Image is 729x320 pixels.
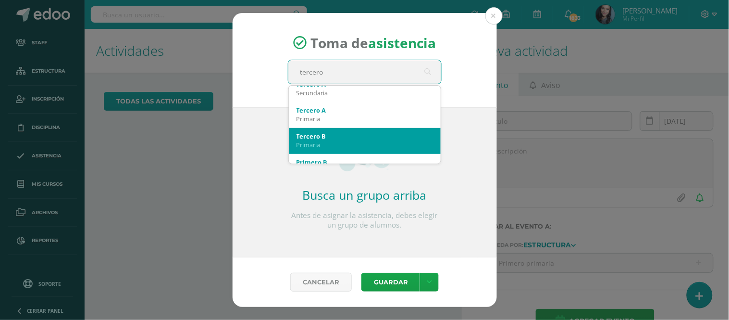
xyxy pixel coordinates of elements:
[297,106,433,115] div: Tercero A
[297,89,433,97] div: Secundaria
[361,273,420,292] button: Guardar
[288,60,441,84] input: Busca un grado o sección aquí...
[288,187,442,203] h2: Busca un grupo arriba
[485,7,503,25] button: Close (Esc)
[368,34,436,52] strong: asistencia
[310,34,436,52] span: Toma de
[297,158,433,166] div: Primero B
[297,132,433,141] div: Tercero B
[290,273,352,292] a: Cancelar
[297,115,433,123] div: Primaria
[297,141,433,149] div: Primaria
[288,211,442,230] p: Antes de asignar la asistencia, debes elegir un grupo de alumnos.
